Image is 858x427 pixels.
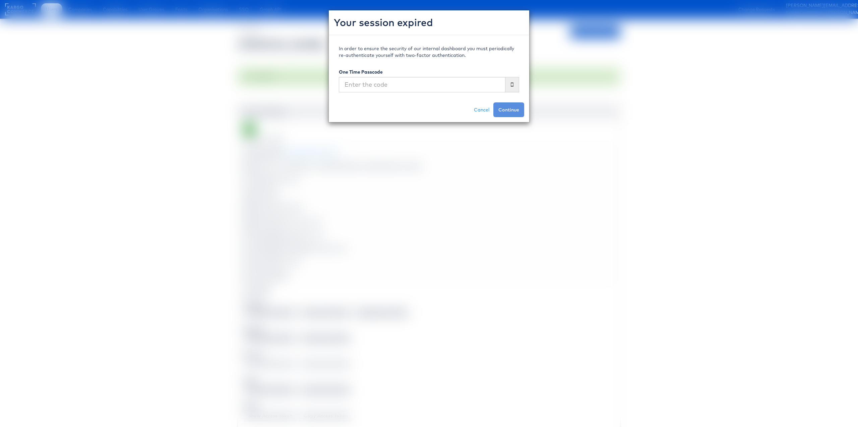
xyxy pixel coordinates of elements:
[493,102,524,117] button: Continue
[470,102,493,117] a: Cancel
[334,15,524,30] h2: Your session expired
[339,69,383,75] label: One Time Passcode
[339,77,505,92] input: Enter the code
[339,45,519,59] p: In order to ensure the security of our internal dashboard you must periodically re-authenticate y...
